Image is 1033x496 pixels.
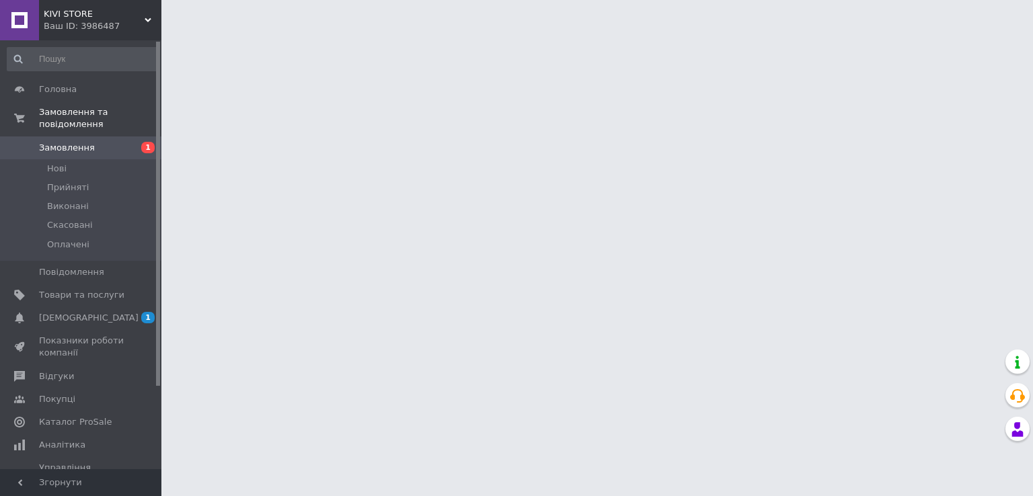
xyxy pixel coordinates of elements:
span: Відгуки [39,370,74,382]
span: KIVI STORE [44,8,145,20]
span: Товари та послуги [39,289,124,301]
span: Прийняті [47,181,89,194]
input: Пошук [7,47,159,71]
div: Ваш ID: 3986487 [44,20,161,32]
span: Виконані [47,200,89,212]
span: Аналітика [39,439,85,451]
span: Оплачені [47,239,89,251]
span: Показники роботи компанії [39,335,124,359]
span: Скасовані [47,219,93,231]
span: Головна [39,83,77,95]
span: Замовлення [39,142,95,154]
span: Повідомлення [39,266,104,278]
span: Управління сайтом [39,462,124,486]
span: Нові [47,163,67,175]
span: Замовлення та повідомлення [39,106,161,130]
span: Покупці [39,393,75,405]
span: [DEMOGRAPHIC_DATA] [39,312,139,324]
span: 1 [141,312,155,323]
span: 1 [141,142,155,153]
span: Каталог ProSale [39,416,112,428]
